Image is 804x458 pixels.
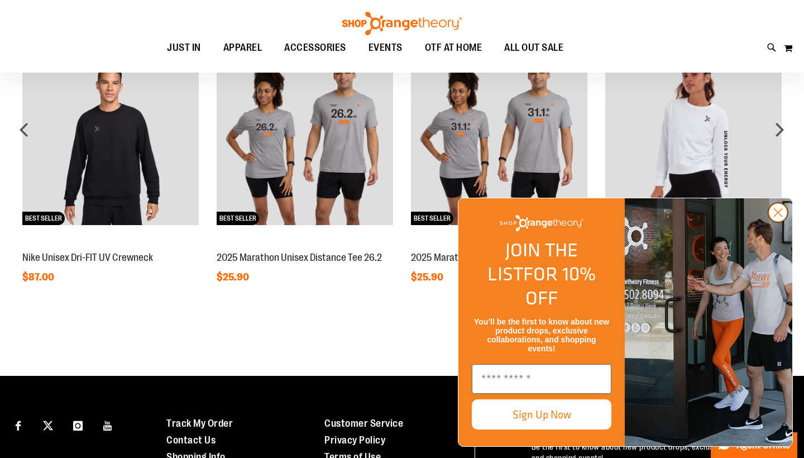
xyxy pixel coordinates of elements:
img: Twitter [43,421,53,431]
img: Shop Orangetheory [341,12,463,35]
span: FOR 10% OFF [523,260,596,312]
a: Visit our Facebook page [8,415,28,435]
button: Sign Up Now [472,399,611,430]
input: Enter email [472,364,611,394]
span: JUST IN [167,35,201,60]
img: Cropped Crewneck Fleece Sweatshirt [605,49,782,225]
span: ACCESSORIES [284,35,346,60]
a: Contact Us [166,435,216,446]
img: Shop Orangetheory [500,215,583,231]
a: Nike Unisex Dri-FIT UV Crewneck [22,252,153,263]
span: ALL OUT SALE [504,35,563,60]
span: JOIN THE LIST [487,236,578,288]
a: Visit our Instagram page [68,415,88,435]
div: prev [13,118,36,141]
img: Shop Orangtheory [625,198,792,446]
span: OTF AT HOME [425,35,482,60]
img: 2025 Marathon Unisex Distance Tee 31.1 [411,49,587,225]
a: Customer Service [324,418,403,429]
a: 2025 Marathon Unisex Distance Tee 31.1NEWBEST SELLER [411,240,587,249]
div: FLYOUT Form [447,187,804,458]
span: $25.90 [411,271,445,283]
a: 2025 Marathon Unisex Distance Tee 26.2NEWBEST SELLER [217,240,393,249]
span: You’ll be the first to know about new product drops, exclusive collaborations, and shopping events! [474,317,609,353]
a: Nike Unisex Dri-FIT UV CrewneckNEWBEST SELLER [22,240,199,249]
div: next [768,118,791,141]
a: Visit our Youtube page [98,415,118,435]
button: Close dialog [768,202,788,223]
img: Nike Unisex Dri-FIT UV Crewneck [22,49,199,225]
a: Visit our X page [39,415,58,435]
span: BEST SELLER [217,212,259,225]
span: $87.00 [22,271,56,283]
span: BEST SELLER [22,212,65,225]
a: 2025 Marathon Unisex Distance Tee 31.1 [411,252,572,263]
a: Track My Order [166,418,233,429]
span: BEST SELLER [411,212,453,225]
span: EVENTS [368,35,403,60]
img: 2025 Marathon Unisex Distance Tee 26.2 [217,49,393,225]
a: Privacy Policy [324,435,385,446]
a: 2025 Marathon Unisex Distance Tee 26.2 [217,252,382,263]
span: APPAREL [223,35,262,60]
span: $25.90 [217,271,251,283]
